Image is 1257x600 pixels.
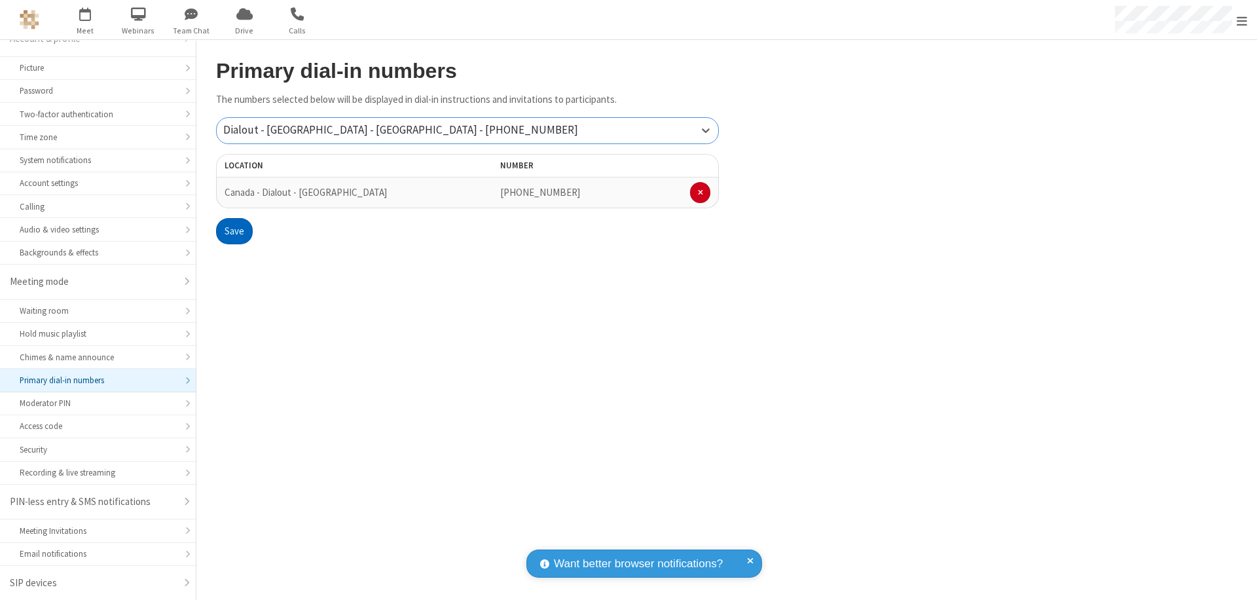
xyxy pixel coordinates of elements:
th: Number [492,154,719,178]
div: Audio & video settings [20,223,176,236]
div: Backgrounds & effects [20,246,176,259]
span: Dialout - [GEOGRAPHIC_DATA] - [GEOGRAPHIC_DATA] - [PHONE_NUMBER] [223,122,578,137]
img: QA Selenium DO NOT DELETE OR CHANGE [20,10,39,29]
span: Webinars [114,25,163,37]
div: Waiting room [20,305,176,317]
th: Location [216,154,417,178]
span: [PHONE_NUMBER] [500,186,580,198]
div: Hold music playlist [20,328,176,340]
div: Two-factor authentication [20,108,176,121]
span: Drive [220,25,269,37]
div: SIP devices [10,576,176,591]
div: System notifications [20,154,176,166]
button: Save [216,218,253,244]
iframe: Chat [1224,566,1247,591]
div: Security [20,443,176,456]
div: PIN-less entry & SMS notifications [10,495,176,510]
div: Email notifications [20,548,176,560]
div: Recording & live streaming [20,466,176,479]
span: Calls [273,25,322,37]
div: Primary dial-in numbers [20,374,176,386]
span: Want better browser notifications? [554,555,723,572]
div: Meeting mode [10,274,176,290]
div: Picture [20,62,176,74]
span: Meet [61,25,110,37]
div: Time zone [20,131,176,143]
div: Access code [20,420,176,432]
span: Team Chat [167,25,216,37]
div: Account settings [20,177,176,189]
div: Calling [20,200,176,213]
h2: Primary dial-in numbers [216,60,719,83]
td: Canada - Dialout - [GEOGRAPHIC_DATA] [216,178,417,208]
div: Password [20,84,176,97]
div: Meeting Invitations [20,525,176,537]
div: Chimes & name announce [20,351,176,364]
p: The numbers selected below will be displayed in dial-in instructions and invitations to participa... [216,92,719,107]
div: Moderator PIN [20,397,176,409]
